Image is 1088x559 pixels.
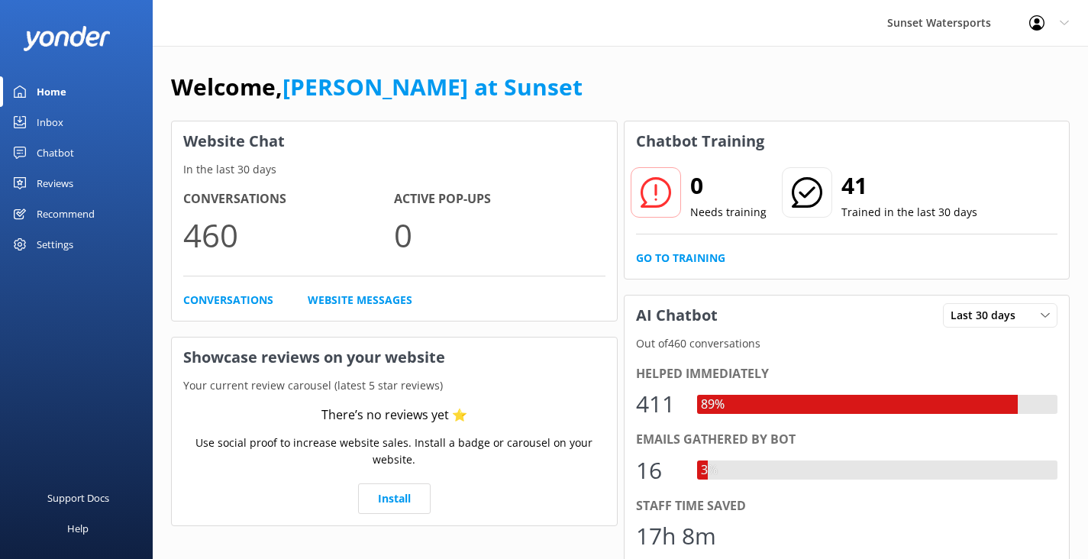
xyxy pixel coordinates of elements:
[358,483,431,514] a: Install
[321,406,467,425] div: There’s no reviews yet ⭐
[697,395,728,415] div: 89%
[636,496,1058,516] div: Staff time saved
[841,204,977,221] p: Trained in the last 30 days
[697,460,722,480] div: 3%
[308,292,412,309] a: Website Messages
[951,307,1025,324] span: Last 30 days
[625,335,1070,352] p: Out of 460 conversations
[625,121,776,161] h3: Chatbot Training
[37,168,73,199] div: Reviews
[172,377,617,394] p: Your current review carousel (latest 5 star reviews)
[37,199,95,229] div: Recommend
[183,209,394,260] p: 460
[183,435,605,469] p: Use social proof to increase website sales. Install a badge or carousel on your website.
[183,292,273,309] a: Conversations
[841,167,977,204] h2: 41
[690,167,767,204] h2: 0
[23,26,111,51] img: yonder-white-logo.png
[636,430,1058,450] div: Emails gathered by bot
[172,161,617,178] p: In the last 30 days
[625,296,729,335] h3: AI Chatbot
[394,189,605,209] h4: Active Pop-ups
[690,204,767,221] p: Needs training
[636,518,716,554] div: 17h 8m
[67,513,89,544] div: Help
[171,69,583,105] h1: Welcome,
[282,71,583,102] a: [PERSON_NAME] at Sunset
[636,250,725,267] a: Go to Training
[47,483,109,513] div: Support Docs
[37,107,63,137] div: Inbox
[636,386,682,422] div: 411
[37,76,66,107] div: Home
[37,137,74,168] div: Chatbot
[394,209,605,260] p: 0
[636,364,1058,384] div: Helped immediately
[636,452,682,489] div: 16
[172,338,617,377] h3: Showcase reviews on your website
[172,121,617,161] h3: Website Chat
[183,189,394,209] h4: Conversations
[37,229,73,260] div: Settings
